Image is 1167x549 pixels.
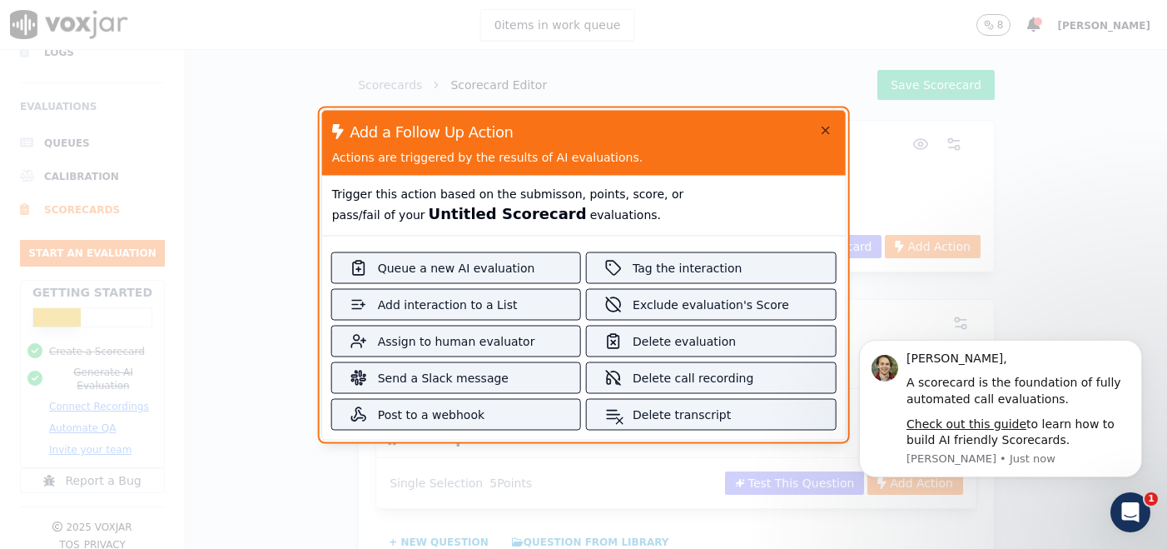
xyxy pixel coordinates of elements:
[429,204,587,222] span: Untitled Scorecard
[587,362,835,392] button: Delete call recording
[350,120,513,143] div: Add a Follow Up Action
[332,399,580,429] button: Post to a webhook
[633,332,789,349] div: Delete evaluation
[378,332,534,349] div: Assign to human evaluator
[587,326,835,356] button: Delete evaluation
[332,326,580,356] button: Assign to human evaluator
[332,289,580,319] button: Add interaction to a List
[587,252,835,282] button: Tag the interaction
[633,406,789,422] div: Delete transcript
[332,252,580,282] button: Queue a new AI evaluation
[332,185,728,225] p: Trigger this action based on the submisson, points, score, or pass/fail of your evaluations.
[587,399,835,429] button: Delete transcript
[332,148,748,165] div: Actions are triggered by the results of AI evaluations.
[587,289,835,319] button: Exclude evaluation's Score
[633,259,789,276] div: Tag the interaction
[633,296,789,312] div: Exclude evaluation's Score
[378,369,534,386] div: Send a Slack message
[378,296,534,312] div: Add interaction to a List
[834,315,1167,504] iframe: Intercom notifications message
[378,259,534,276] div: Queue a new AI evaluation
[1110,492,1150,532] iframe: Intercom live chat
[633,369,789,386] div: Delete call recording
[332,362,580,392] button: Send a Slack message
[1145,492,1158,506] span: 1
[378,406,534,422] div: Post to a webhook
